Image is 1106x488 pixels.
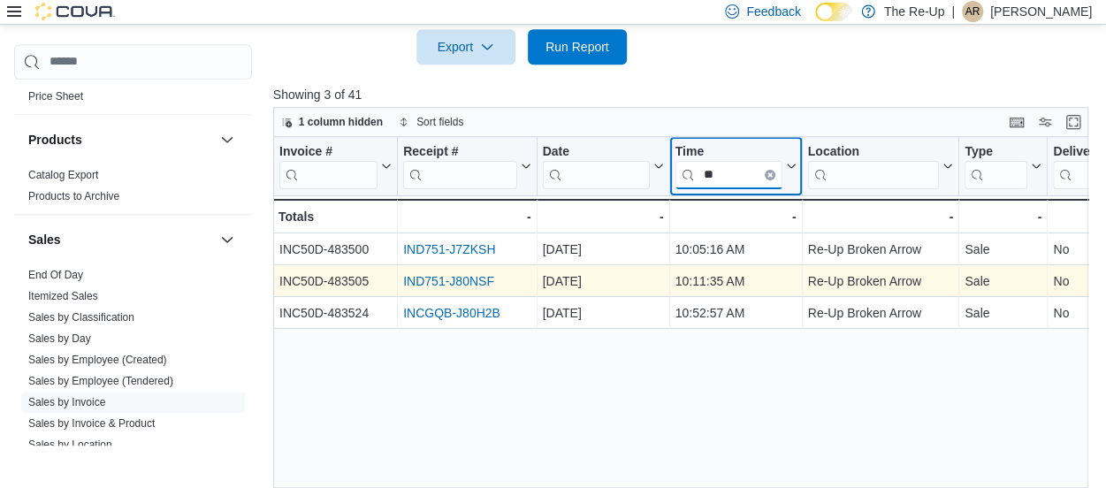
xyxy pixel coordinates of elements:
[279,143,378,188] div: Invoice #
[764,169,774,179] button: Clear input
[28,438,112,452] span: Sales by Location
[403,306,500,320] a: INCGQB-J80H2B
[28,168,98,182] span: Catalog Export
[28,417,155,430] a: Sales by Invoice & Product
[278,206,392,227] div: Totals
[28,332,91,345] a: Sales by Day
[28,395,105,409] span: Sales by Invoice
[675,271,796,292] div: 10:11:35 AM
[392,111,470,133] button: Sort fields
[965,206,1041,227] div: -
[28,332,91,346] span: Sales by Day
[965,239,1041,260] div: Sale
[542,271,663,292] div: [DATE]
[965,143,1027,188] div: Type
[542,302,663,324] div: [DATE]
[28,416,155,431] span: Sales by Invoice & Product
[217,129,238,150] button: Products
[28,374,173,388] span: Sales by Employee (Tendered)
[28,90,83,103] a: Price Sheet
[28,131,82,149] h3: Products
[217,229,238,250] button: Sales
[273,86,1097,103] p: Showing 3 of 41
[807,143,939,188] div: Location
[675,143,782,188] div: Time
[299,115,383,129] span: 1 column hidden
[416,115,463,129] span: Sort fields
[403,274,494,288] a: IND751-J80NSF
[807,271,953,292] div: Re-Up Broken Arrow
[14,86,252,114] div: Pricing
[990,1,1092,22] p: [PERSON_NAME]
[542,239,663,260] div: [DATE]
[528,29,627,65] button: Run Report
[807,143,939,160] div: Location
[28,353,167,367] span: Sales by Employee (Created)
[545,38,609,56] span: Run Report
[28,310,134,324] span: Sales by Classification
[884,1,944,22] p: The Re-Up
[815,3,852,21] input: Dark Mode
[28,169,98,181] a: Catalog Export
[28,289,98,303] span: Itemized Sales
[815,21,816,22] span: Dark Mode
[274,111,390,133] button: 1 column hidden
[965,271,1041,292] div: Sale
[416,29,515,65] button: Export
[28,189,119,203] span: Products to Archive
[28,396,105,408] a: Sales by Invoice
[542,206,663,227] div: -
[675,206,796,227] div: -
[965,1,980,22] span: AR
[746,3,800,20] span: Feedback
[965,302,1041,324] div: Sale
[542,143,649,188] div: Date
[28,438,112,451] a: Sales by Location
[965,143,1027,160] div: Type
[1034,111,1056,133] button: Display options
[1063,111,1084,133] button: Enter fullscreen
[675,302,796,324] div: 10:52:57 AM
[675,143,782,160] div: Time
[28,89,83,103] span: Price Sheet
[675,143,796,188] button: TimeClear input
[14,164,252,214] div: Products
[279,239,392,260] div: INC50D-483500
[28,290,98,302] a: Itemized Sales
[403,143,516,160] div: Receipt #
[962,1,983,22] div: Aaron Remington
[403,143,530,188] button: Receipt #
[28,354,167,366] a: Sales by Employee (Created)
[965,143,1041,188] button: Type
[1006,111,1027,133] button: Keyboard shortcuts
[28,131,213,149] button: Products
[279,143,392,188] button: Invoice #
[542,143,649,160] div: Date
[403,143,516,188] div: Receipt # URL
[951,1,955,22] p: |
[807,302,953,324] div: Re-Up Broken Arrow
[807,206,953,227] div: -
[542,143,663,188] button: Date
[807,143,953,188] button: Location
[279,143,378,160] div: Invoice #
[28,269,83,281] a: End Of Day
[35,3,115,20] img: Cova
[807,239,953,260] div: Re-Up Broken Arrow
[28,375,173,387] a: Sales by Employee (Tendered)
[28,311,134,324] a: Sales by Classification
[28,190,119,202] a: Products to Archive
[403,242,495,256] a: IND751-J7ZKSH
[28,231,61,248] h3: Sales
[28,268,83,282] span: End Of Day
[279,302,392,324] div: INC50D-483524
[279,271,392,292] div: INC50D-483505
[28,231,213,248] button: Sales
[427,29,505,65] span: Export
[675,239,796,260] div: 10:05:16 AM
[403,206,530,227] div: -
